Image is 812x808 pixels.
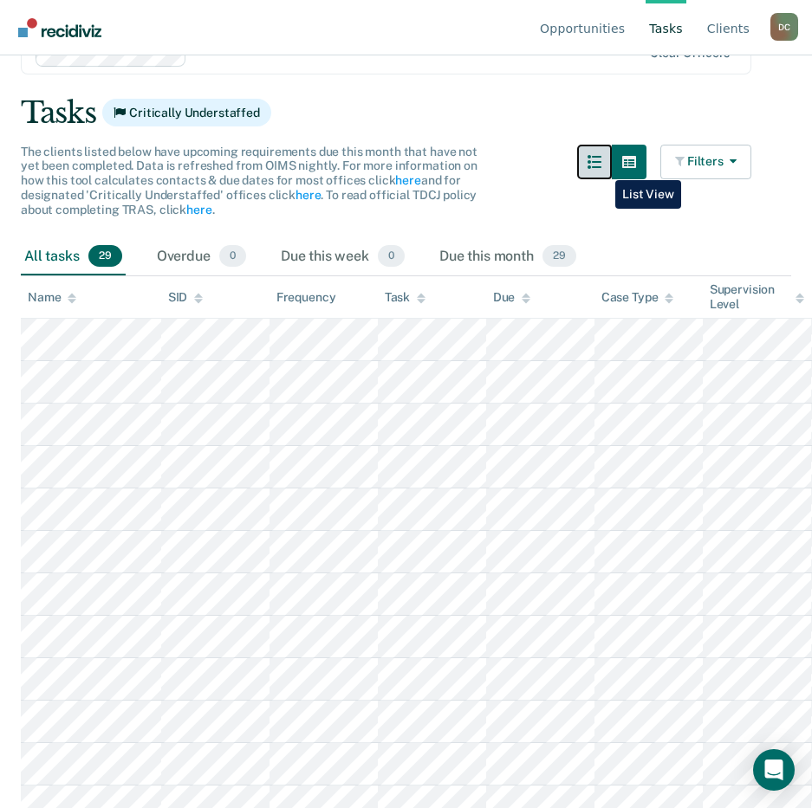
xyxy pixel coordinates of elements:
div: Tasks [21,95,791,131]
a: here [296,188,321,202]
div: Overdue0 [153,238,250,276]
button: Filters [660,145,752,179]
span: 0 [378,245,405,268]
div: Open Intercom Messenger [753,749,795,791]
div: Name [28,290,76,305]
button: Profile dropdown button [770,13,798,41]
div: Supervision Level [710,282,804,312]
span: 29 [542,245,576,268]
div: Task [385,290,425,305]
div: Due [493,290,531,305]
span: Critically Understaffed [102,99,271,126]
div: SID [168,290,204,305]
div: Due this week0 [277,238,408,276]
img: Recidiviz [18,18,101,37]
div: All tasks29 [21,238,126,276]
div: Due this month29 [436,238,580,276]
div: D C [770,13,798,41]
span: 29 [88,245,122,268]
a: here [186,203,211,217]
span: 0 [219,245,246,268]
div: Frequency [276,290,336,305]
a: here [395,173,420,187]
span: The clients listed below have upcoming requirements due this month that have not yet been complet... [21,145,477,217]
div: Case Type [601,290,674,305]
